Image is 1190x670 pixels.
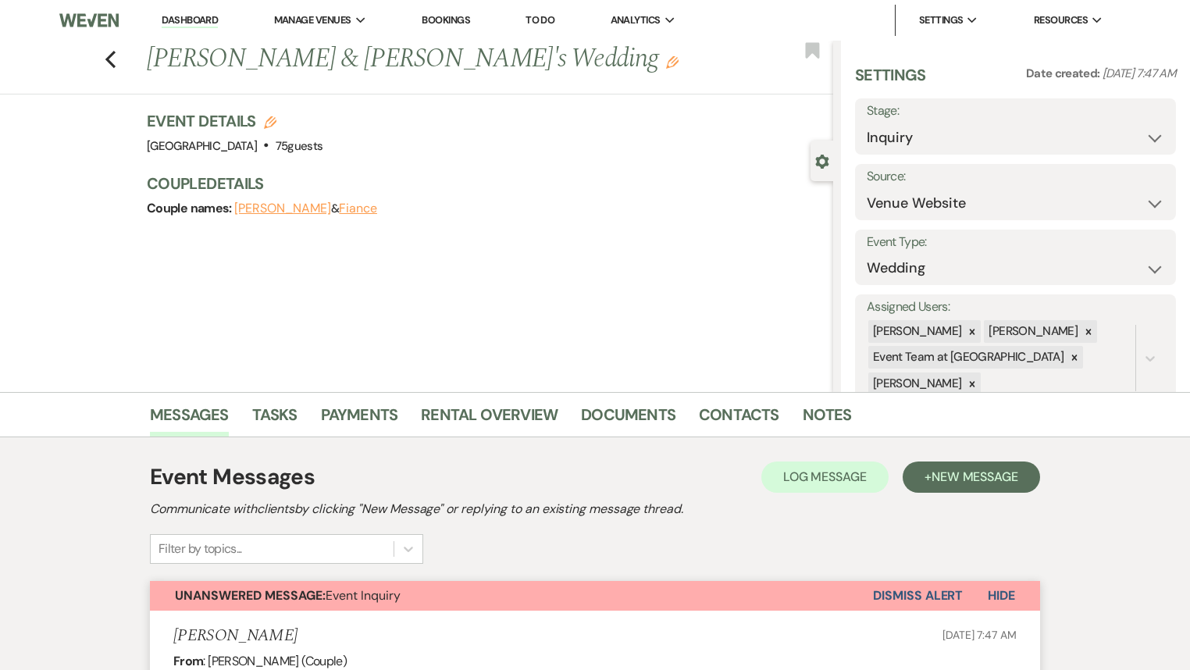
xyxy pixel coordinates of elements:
[252,402,297,437] a: Tasks
[867,166,1164,188] label: Source:
[421,402,558,437] a: Rental Overview
[147,41,689,78] h1: [PERSON_NAME] & [PERSON_NAME]'s Wedding
[988,587,1015,604] span: Hide
[868,372,964,395] div: [PERSON_NAME]
[147,200,234,216] span: Couple names:
[276,138,323,154] span: 75 guests
[147,110,322,132] h3: Event Details
[867,231,1164,254] label: Event Type:
[147,138,257,154] span: [GEOGRAPHIC_DATA]
[919,12,964,28] span: Settings
[173,626,297,646] h5: [PERSON_NAME]
[159,540,242,558] div: Filter by topics...
[868,346,1066,369] div: Event Team at [GEOGRAPHIC_DATA]
[1026,66,1103,81] span: Date created:
[699,402,779,437] a: Contacts
[175,587,326,604] strong: Unanswered Message:
[339,202,377,215] button: Fiance
[868,320,964,343] div: [PERSON_NAME]
[526,13,554,27] a: To Do
[666,55,679,69] button: Edit
[321,402,398,437] a: Payments
[422,13,470,27] a: Bookings
[147,173,818,194] h3: Couple Details
[1034,12,1088,28] span: Resources
[162,13,218,28] a: Dashboard
[803,402,852,437] a: Notes
[867,296,1164,319] label: Assigned Users:
[581,402,675,437] a: Documents
[761,462,889,493] button: Log Message
[984,320,1080,343] div: [PERSON_NAME]
[903,462,1040,493] button: +New Message
[274,12,351,28] span: Manage Venues
[932,469,1018,485] span: New Message
[611,12,661,28] span: Analytics
[963,581,1040,611] button: Hide
[234,201,377,216] span: &
[873,581,963,611] button: Dismiss Alert
[855,64,926,98] h3: Settings
[150,461,315,494] h1: Event Messages
[59,4,118,37] img: Weven Logo
[1103,66,1176,81] span: [DATE] 7:47 AM
[175,587,401,604] span: Event Inquiry
[150,581,873,611] button: Unanswered Message:Event Inquiry
[783,469,867,485] span: Log Message
[150,500,1040,519] h2: Communicate with clients by clicking "New Message" or replying to an existing message thread.
[815,153,829,168] button: Close lead details
[942,628,1017,642] span: [DATE] 7:47 AM
[234,202,331,215] button: [PERSON_NAME]
[150,402,229,437] a: Messages
[867,100,1164,123] label: Stage:
[173,653,203,669] b: From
